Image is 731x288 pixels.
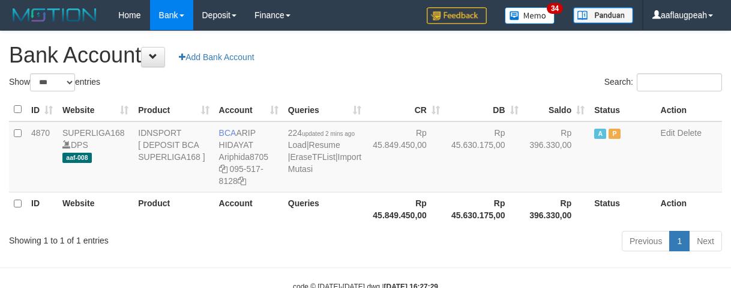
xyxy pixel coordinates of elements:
[62,128,125,138] a: SUPERLIGA168
[445,121,523,192] td: Rp 45.630.175,00
[609,129,621,139] span: Paused
[58,121,133,192] td: DPS
[505,7,555,24] img: Button%20Memo.svg
[26,192,58,226] th: ID
[283,98,366,121] th: Queries: activate to sort column ascending
[669,231,690,251] a: 1
[547,3,563,14] span: 34
[30,73,75,91] select: Showentries
[589,192,655,226] th: Status
[219,152,269,162] a: Ariphida8705
[288,152,361,174] a: Import Mutasi
[214,192,283,226] th: Account
[366,192,445,226] th: Rp 45.849.450,00
[589,98,655,121] th: Status
[523,121,590,192] td: Rp 396.330,00
[594,129,606,139] span: Active
[9,230,296,247] div: Showing 1 to 1 of 1 entries
[62,153,92,163] span: aaf-008
[288,128,361,174] span: | | |
[9,43,722,67] h1: Bank Account
[26,121,58,192] td: 4870
[9,6,100,24] img: MOTION_logo.png
[689,231,722,251] a: Next
[133,192,214,226] th: Product
[604,73,722,91] label: Search:
[133,121,214,192] td: IDNSPORT [ DEPOSIT BCA SUPERLIGA168 ]
[678,128,702,138] a: Delete
[283,192,366,226] th: Queries
[219,128,236,138] span: BCA
[238,176,246,186] a: Copy 0955178128 to clipboard
[214,98,283,121] th: Account: activate to sort column ascending
[523,192,590,226] th: Rp 396.330,00
[656,98,722,121] th: Action
[219,164,227,174] a: Copy Ariphida8705 to clipboard
[26,98,58,121] th: ID: activate to sort column ascending
[58,192,133,226] th: Website
[290,152,335,162] a: EraseTFList
[523,98,590,121] th: Saldo: activate to sort column ascending
[366,121,445,192] td: Rp 45.849.450,00
[427,7,487,24] img: Feedback.jpg
[309,140,340,150] a: Resume
[656,192,722,226] th: Action
[288,140,307,150] a: Load
[573,7,633,23] img: panduan.png
[366,98,445,121] th: CR: activate to sort column ascending
[214,121,283,192] td: ARIP HIDAYAT 095-517-8128
[445,192,523,226] th: Rp 45.630.175,00
[661,128,675,138] a: Edit
[302,130,355,137] span: updated 2 mins ago
[637,73,722,91] input: Search:
[58,98,133,121] th: Website: activate to sort column ascending
[171,47,262,67] a: Add Bank Account
[9,73,100,91] label: Show entries
[622,231,670,251] a: Previous
[133,98,214,121] th: Product: activate to sort column ascending
[288,128,355,138] span: 224
[445,98,523,121] th: DB: activate to sort column ascending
